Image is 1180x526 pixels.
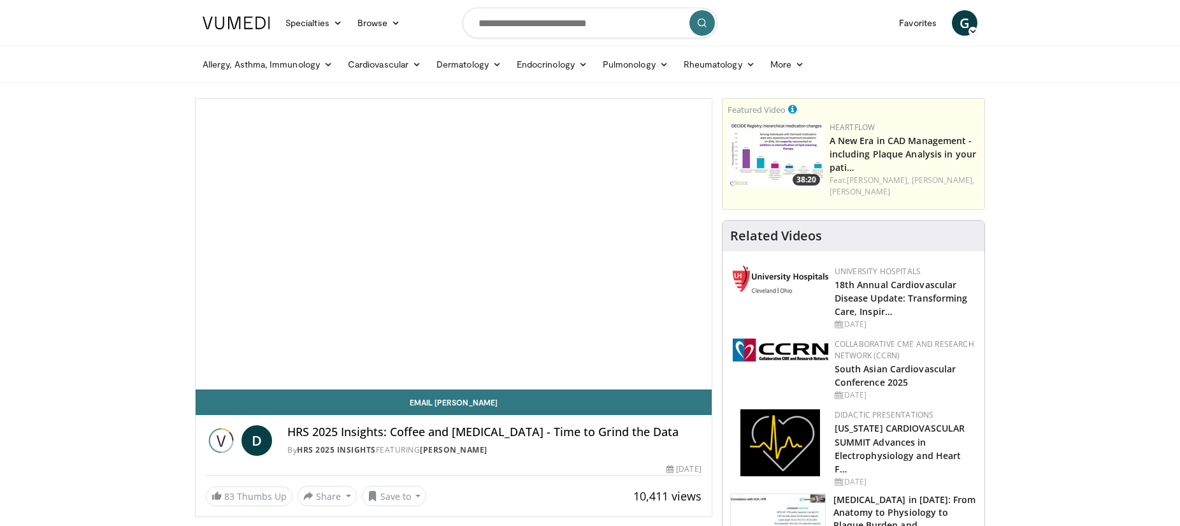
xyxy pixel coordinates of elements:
[195,52,340,77] a: Allergy, Asthma, Immunology
[835,339,974,361] a: Collaborative CME and Research Network (CCRN)
[420,444,487,455] a: [PERSON_NAME]
[830,175,979,198] div: Feat.
[912,175,974,186] a: [PERSON_NAME],
[835,422,965,474] a: [US_STATE] CARDIOVASCULAR SUMMIT Advances in Electrophysiology and Heart F…
[203,17,270,29] img: VuMedi Logo
[340,52,429,77] a: Cardiovascular
[763,52,812,77] a: More
[740,409,820,476] img: 1860aa7a-ba06-47e3-81a4-3dc728c2b4cf.png.150x105_q85_autocrop_double_scale_upscale_version-0.2.png
[835,390,974,401] div: [DATE]
[241,425,272,456] a: D
[595,52,676,77] a: Pulmonology
[633,488,702,504] span: 10,411 views
[830,135,976,173] a: A New Era in CAD Management - including Plaque Analysis in your pati…
[728,122,823,189] a: 38:20
[362,486,427,506] button: Save to
[429,52,509,77] a: Dermatology
[830,186,890,197] a: [PERSON_NAME]
[835,319,974,330] div: [DATE]
[206,425,236,456] img: HRS 2025 Insights
[728,104,786,115] small: Featured Video
[278,10,350,36] a: Specialties
[206,486,292,506] a: 83 Thumbs Up
[891,10,944,36] a: Favorites
[509,52,595,77] a: Endocrinology
[847,175,909,186] a: [PERSON_NAME],
[835,279,968,318] a: 18th Annual Cardiovascular Disease Update: Transforming Care, Inspir…
[733,266,828,293] img: 4dda5019-df37-4809-8c64-bdc3c4697fb4.png.150x105_q85_autocrop_double_scale_upscale_version-0.2.png
[666,464,701,475] div: [DATE]
[298,486,357,506] button: Share
[224,490,234,502] span: 83
[350,10,408,36] a: Browse
[196,99,712,390] video-js: Video Player
[297,444,376,455] a: HRS 2025 Insights
[287,444,702,456] div: By FEATURING
[830,122,875,133] a: Heartflow
[287,425,702,439] h4: HRS 2025 Insights: Coffee and [MEDICAL_DATA] - Time to Grind the Data
[196,390,712,415] a: Email [PERSON_NAME]
[730,228,822,244] h4: Related Videos
[793,174,820,186] span: 38:20
[952,10,977,36] a: G
[676,52,763,77] a: Rheumatology
[463,8,717,38] input: Search topics, interventions
[728,122,823,189] img: 738d0e2d-290f-4d89-8861-908fb8b721dc.150x105_q85_crop-smart_upscale.jpg
[835,476,974,488] div: [DATE]
[835,363,956,388] a: South Asian Cardiovascular Conference 2025
[835,409,974,421] div: Didactic Presentations
[835,266,921,277] a: University Hospitals
[733,339,828,362] img: a04ee3ba-8487-4636-b0fb-5e8d268f3737.png.150x105_q85_autocrop_double_scale_upscale_version-0.2.png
